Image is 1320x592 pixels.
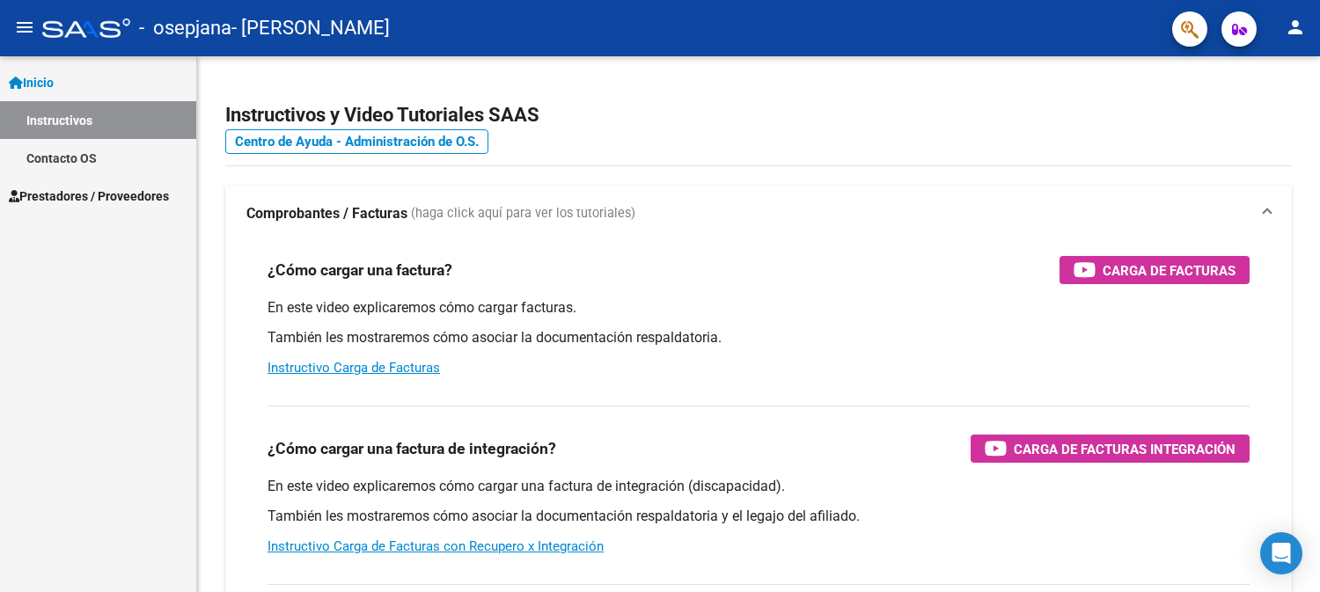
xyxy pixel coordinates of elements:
a: Instructivo Carga de Facturas [268,360,440,376]
h3: ¿Cómo cargar una factura de integración? [268,436,556,461]
h3: ¿Cómo cargar una factura? [268,258,452,282]
a: Centro de Ayuda - Administración de O.S. [225,129,488,154]
strong: Comprobantes / Facturas [246,204,407,223]
mat-icon: person [1285,17,1306,38]
span: Carga de Facturas [1103,259,1236,281]
button: Carga de Facturas Integración [971,435,1250,463]
span: Prestadores / Proveedores [9,186,169,206]
h2: Instructivos y Video Tutoriales SAAS [225,99,1292,132]
span: - [PERSON_NAME] [231,9,390,48]
mat-icon: menu [14,17,35,38]
span: - osepjana [139,9,231,48]
p: En este video explicaremos cómo cargar una factura de integración (discapacidad). [268,477,1250,496]
span: Carga de Facturas Integración [1014,438,1236,460]
p: En este video explicaremos cómo cargar facturas. [268,298,1250,318]
button: Carga de Facturas [1060,256,1250,284]
span: Inicio [9,73,54,92]
p: También les mostraremos cómo asociar la documentación respaldatoria. [268,328,1250,347]
div: Open Intercom Messenger [1260,532,1302,574]
a: Instructivo Carga de Facturas con Recupero x Integración [268,538,604,554]
span: (haga click aquí para ver los tutoriales) [411,204,635,223]
p: También les mostraremos cómo asociar la documentación respaldatoria y el legajo del afiliado. [268,507,1250,526]
mat-expansion-panel-header: Comprobantes / Facturas (haga click aquí para ver los tutoriales) [225,186,1292,242]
